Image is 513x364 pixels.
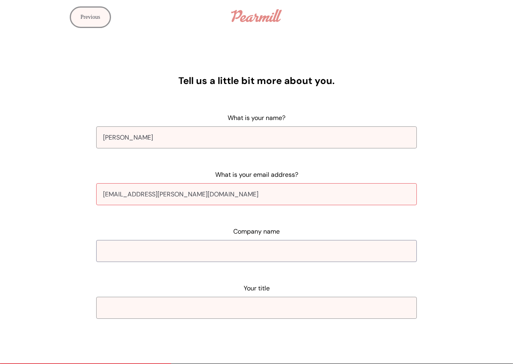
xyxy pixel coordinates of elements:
[178,74,335,87] h2: Tell us a little bit more about you.
[231,9,281,22] img: Logo
[227,5,285,26] a: Logo
[233,227,280,236] p: Company name
[244,284,270,292] p: Your title
[228,114,285,122] p: What is your name?
[215,170,298,179] p: What is your email address?
[70,6,111,28] button: Previous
